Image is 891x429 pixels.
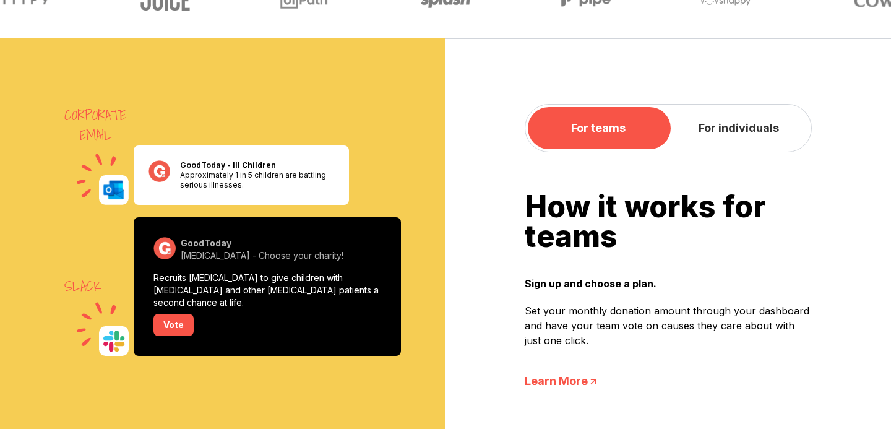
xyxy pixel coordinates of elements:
p: Recruits [MEDICAL_DATA] to give children with [MEDICAL_DATA] and other [MEDICAL_DATA] patients a ... [153,272,381,309]
div: Vote [153,314,194,336]
strong: GoodToday - Ill Children [180,160,276,170]
button: For teams [528,107,668,149]
strong: GoodToday [181,238,231,248]
a: Learn More [525,373,812,390]
h3: How it works for teams [525,192,812,251]
span: Slack [64,277,101,297]
span: Corporate Email [64,106,126,145]
strong: Sign up and choose a plan. [525,276,812,291]
p: Approximately 1 in 5 children are battling serious illnesses. [180,170,334,190]
p: Set your monthly donation amount through your dashboard and have your team vote on causes they ca... [525,303,812,348]
button: For individuals [668,107,809,149]
p: [MEDICAL_DATA] - Choose your charity! [181,249,381,262]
